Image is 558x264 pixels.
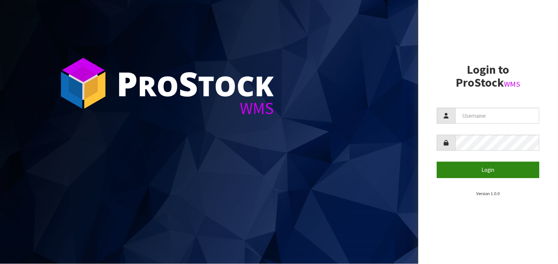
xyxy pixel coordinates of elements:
[477,191,500,196] small: Version 1.0.0
[437,63,539,89] h2: Login to ProStock
[179,61,198,106] span: S
[456,108,539,124] input: Username
[504,79,521,89] small: WMS
[117,67,274,100] div: ro tock
[117,100,274,117] div: WMS
[117,61,138,106] span: P
[56,56,111,111] img: ProStock Cube
[437,162,539,178] button: Login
